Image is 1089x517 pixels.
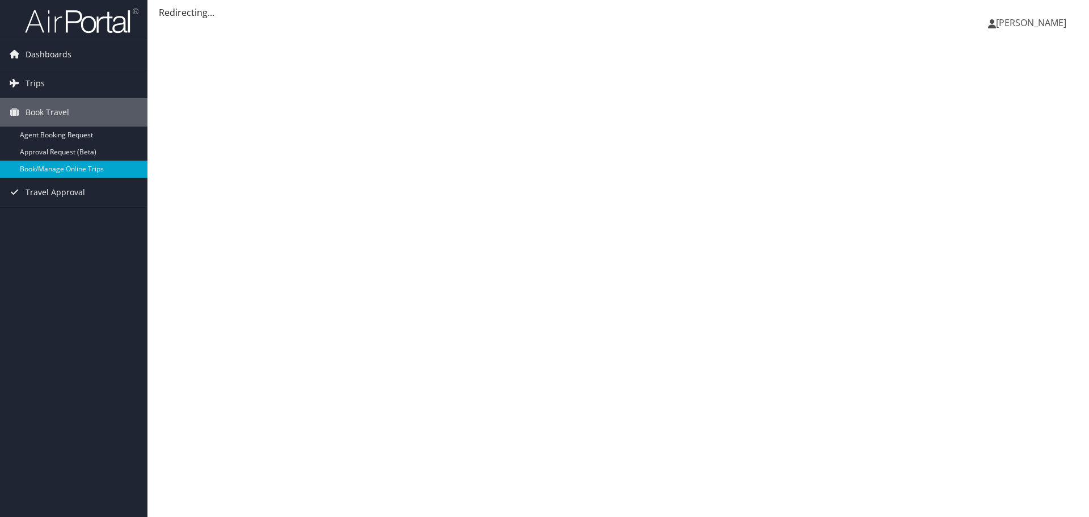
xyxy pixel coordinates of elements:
[996,16,1066,29] span: [PERSON_NAME]
[25,7,138,34] img: airportal-logo.png
[26,69,45,98] span: Trips
[159,6,1078,19] div: Redirecting...
[988,6,1078,40] a: [PERSON_NAME]
[26,40,71,69] span: Dashboards
[26,178,85,207] span: Travel Approval
[26,98,69,127] span: Book Travel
